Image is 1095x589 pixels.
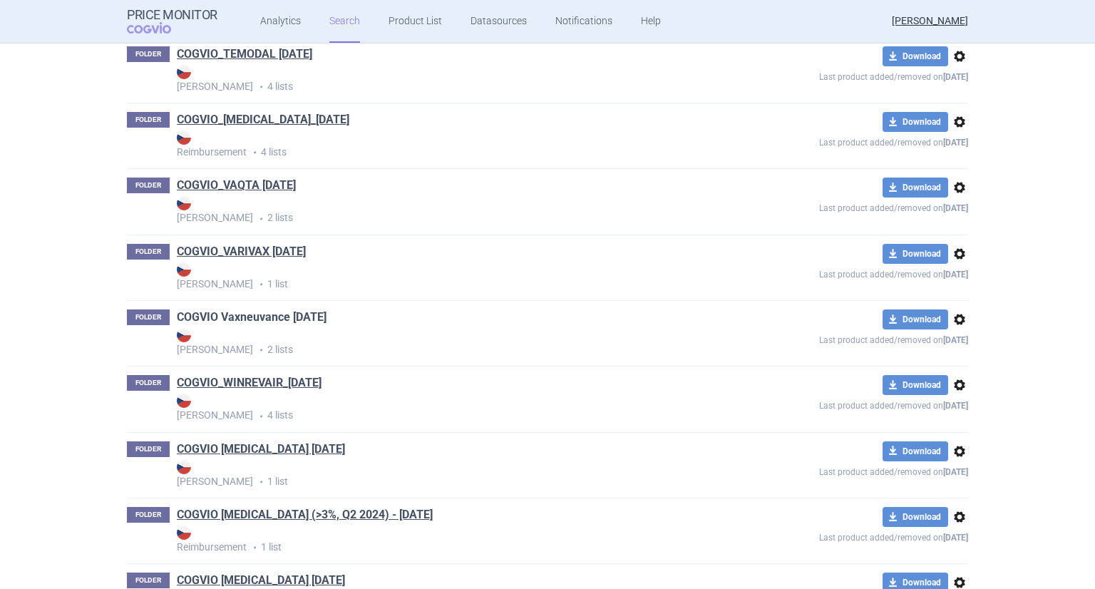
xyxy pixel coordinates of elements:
[127,46,170,62] p: FOLDER
[716,329,968,347] p: Last product added/removed on
[716,395,968,413] p: Last product added/removed on
[177,507,433,523] a: COGVIO [MEDICAL_DATA] (>3%, Q2 2024) - [DATE]
[177,394,716,421] strong: [PERSON_NAME]
[943,72,968,82] strong: [DATE]
[943,138,968,148] strong: [DATE]
[883,309,948,329] button: Download
[177,244,306,262] h1: COGVIO_VARIVAX 02.07.2025
[177,573,345,588] a: COGVIO [MEDICAL_DATA] [DATE]
[883,178,948,198] button: Download
[177,178,296,193] a: COGVIO_VAQTA [DATE]
[716,461,968,479] p: Last product added/removed on
[943,203,968,213] strong: [DATE]
[943,335,968,345] strong: [DATE]
[177,441,345,460] h1: COGVIO Zepatier 02.07.2025
[177,262,191,277] img: CZ
[127,573,170,588] p: FOLDER
[253,475,267,489] i: •
[177,65,716,92] strong: [PERSON_NAME]
[943,401,968,411] strong: [DATE]
[127,178,170,193] p: FOLDER
[883,441,948,461] button: Download
[177,196,716,223] strong: [PERSON_NAME]
[177,526,716,555] p: 1 list
[177,112,349,130] h1: COGVIO_TENOFOVIR_11.1.2024
[943,270,968,280] strong: [DATE]
[177,375,322,394] h1: COGVIO_WINREVAIR_02.07.2025
[177,441,345,457] a: COGVIO [MEDICAL_DATA] [DATE]
[253,277,267,292] i: •
[177,309,327,328] h1: COGVIO Vaxneuvance 02.07.2025
[177,262,716,290] strong: [PERSON_NAME]
[253,80,267,94] i: •
[716,527,968,545] p: Last product added/removed on
[177,309,327,325] a: COGVIO Vaxneuvance [DATE]
[177,244,306,260] a: COGVIO_VARIVAX [DATE]
[247,541,261,555] i: •
[883,244,948,264] button: Download
[943,533,968,543] strong: [DATE]
[177,262,716,292] p: 1 list
[883,375,948,395] button: Download
[177,507,433,526] h1: COGVIO Zepatier (>3%, Q2 2024) - 05.08.2024
[127,22,191,34] span: COGVIO
[177,328,191,342] img: CZ
[127,375,170,391] p: FOLDER
[127,244,170,260] p: FOLDER
[716,264,968,282] p: Last product added/removed on
[943,467,968,477] strong: [DATE]
[716,66,968,84] p: Last product added/removed on
[177,65,716,94] p: 4 lists
[127,8,217,22] strong: Price Monitor
[247,145,261,160] i: •
[177,460,716,487] strong: [PERSON_NAME]
[177,460,716,489] p: 1 list
[177,328,716,357] p: 2 lists
[177,526,716,553] strong: Reimbursement
[127,441,170,457] p: FOLDER
[177,196,191,210] img: CZ
[883,112,948,132] button: Download
[127,8,217,35] a: Price MonitorCOGVIO
[177,65,191,79] img: CZ
[177,394,716,423] p: 4 lists
[177,375,322,391] a: COGVIO_WINREVAIR_[DATE]
[177,196,716,225] p: 2 lists
[127,112,170,128] p: FOLDER
[177,130,191,145] img: CZ
[253,409,267,424] i: •
[177,130,716,158] strong: Reimbursement
[716,198,968,215] p: Last product added/removed on
[177,46,312,65] h1: COGVIO_TEMODAL 02.07.2025
[253,343,267,357] i: •
[177,130,716,160] p: 4 lists
[177,394,191,408] img: CZ
[177,178,296,196] h1: COGVIO_VAQTA 02.07.2025
[177,112,349,128] a: COGVIO_[MEDICAL_DATA]_[DATE]
[883,507,948,527] button: Download
[177,46,312,62] a: COGVIO_TEMODAL [DATE]
[716,132,968,150] p: Last product added/removed on
[177,460,191,474] img: CZ
[127,507,170,523] p: FOLDER
[883,46,948,66] button: Download
[253,212,267,226] i: •
[177,526,191,540] img: CZ
[177,328,716,355] strong: [PERSON_NAME]
[127,309,170,325] p: FOLDER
